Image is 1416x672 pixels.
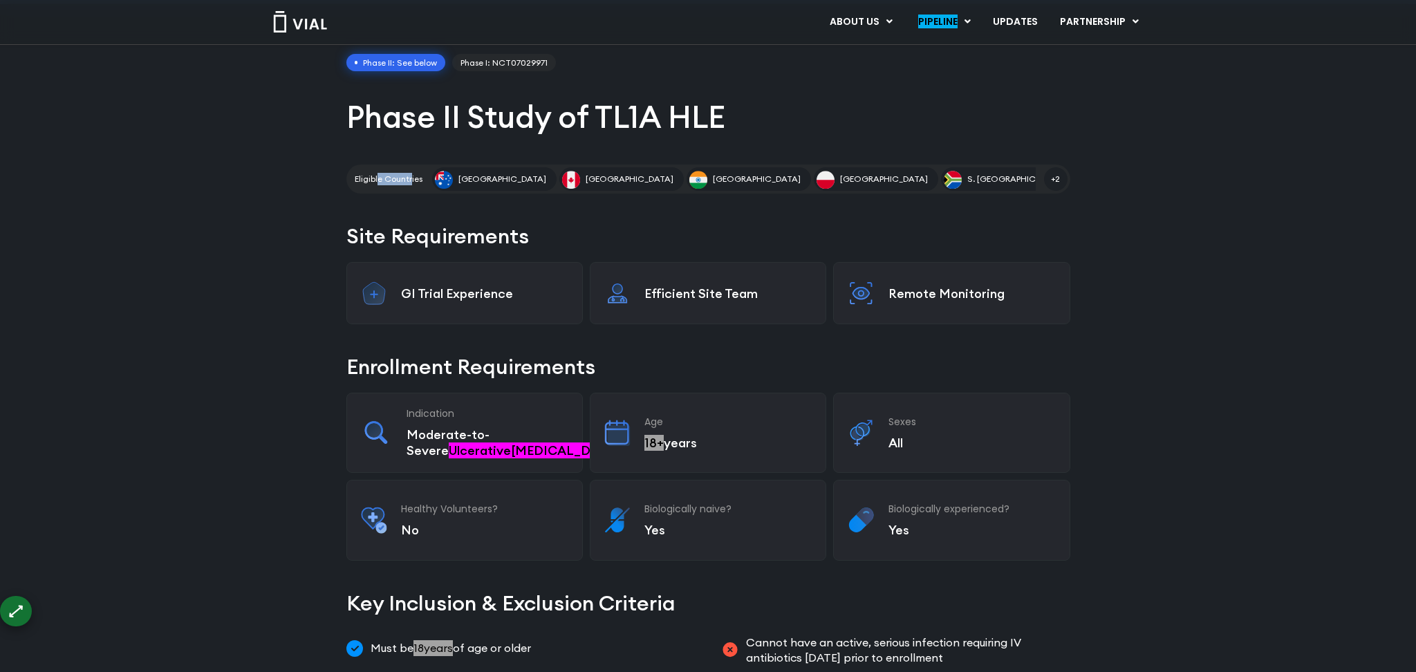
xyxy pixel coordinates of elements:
p: Moderate-to-Severe [407,427,568,458]
h2: Eligible Countries [355,173,422,185]
span: Cannot have an active, serious infection requiring IV antibiotics [DATE] prior to enrollment [743,635,1070,666]
span: Category: Recreational Drug Terms : Review for potential Recreational Drugs content, Term: "pipel... [918,15,958,28]
span: [GEOGRAPHIC_DATA] [713,173,801,185]
span: Category: Miracle Cure Condition List, Term: "colitis" [511,442,619,458]
h2: Enrollment Requirements [346,352,1070,382]
span: Category: Adult Content, Term: "18", Translation: "18" [413,641,424,655]
span: [GEOGRAPHIC_DATA] [586,173,673,185]
a: PARTNERSHIPMenu Toggle [1049,10,1150,34]
h2: Site Requirements [346,221,1070,251]
h1: Phase II Study of TL1A HLE [346,97,1070,137]
h3: Biologically naive? [644,503,812,515]
span: Phase II: See below [346,54,446,72]
span: [GEOGRAPHIC_DATA] [458,173,546,185]
span: Must be of age or older [367,635,531,662]
img: Canada [562,171,580,189]
img: Poland [817,171,835,189]
h3: Biologically experienced? [888,503,1056,515]
h2: Key Inclusion & Exclusion Criteria [346,588,1070,618]
a: PIPELINEMenu Toggle [904,10,981,34]
p: Yes [644,522,812,538]
p: Yes [888,522,1056,538]
span: Category: Young XXX, Term: "18+", Translation: "18+" [644,435,664,451]
p: All [888,435,1056,451]
a: Phase I: NCT07029971 [452,54,556,72]
a: UPDATES [982,10,1048,34]
h3: Indication [407,407,568,420]
img: Australia [435,171,453,189]
span: Category: Young XXX, Term: "18 years" [413,640,453,655]
p: years [644,435,812,451]
img: S. Africa [944,171,962,189]
img: India [689,171,707,189]
span: [GEOGRAPHIC_DATA] [840,173,928,185]
h3: Healthy Volunteers? [401,503,568,515]
p: GI Trial Experience [401,286,568,301]
h3: Age [644,416,812,428]
p: Efficient Site Team [644,286,812,301]
span: S. [GEOGRAPHIC_DATA] [967,173,1065,185]
a: ABOUT USMenu Toggle [819,10,903,34]
p: Remote Monitoring [888,286,1056,301]
span: +2 [1044,167,1068,191]
img: Vial Logo [272,11,328,32]
span: Category: Miracle Cure Condition List, Term: "ulcerative colitis" [449,442,619,458]
h3: Sexes [888,416,1056,428]
div: ⟷ [3,598,28,624]
p: No [401,522,568,538]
